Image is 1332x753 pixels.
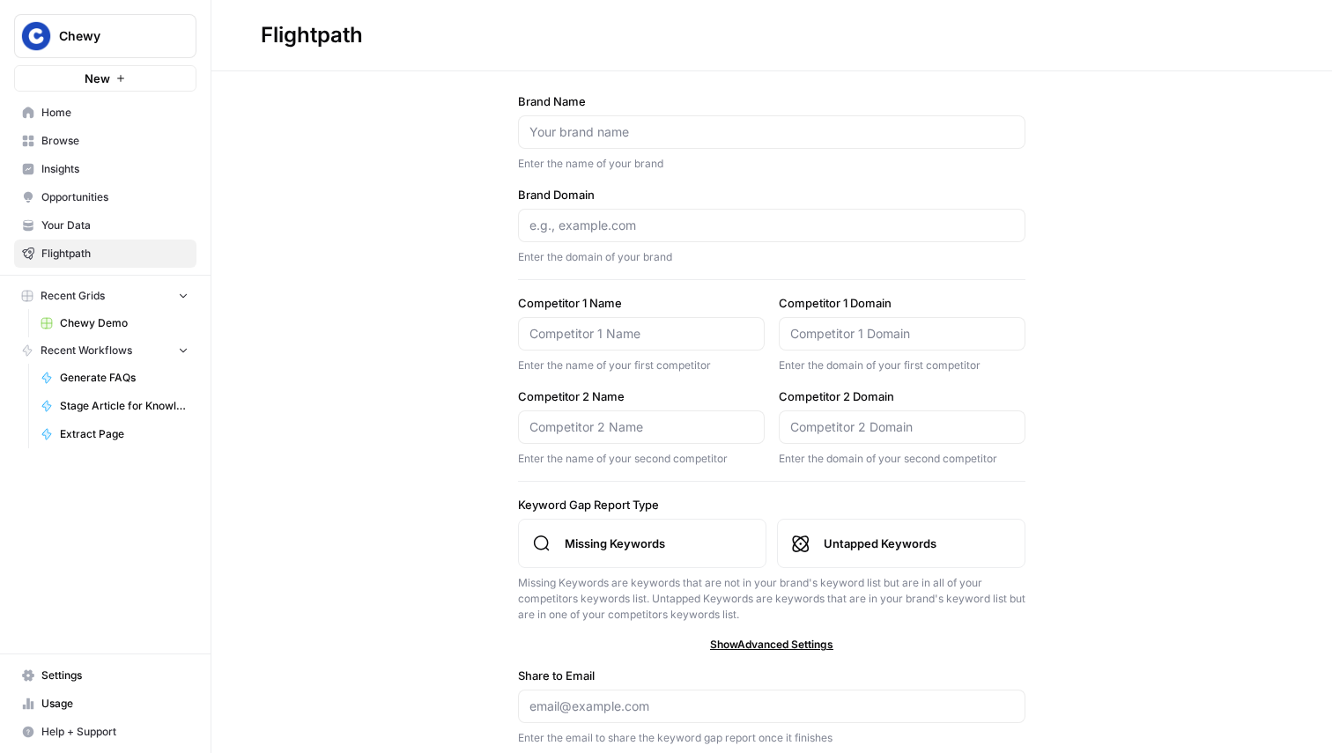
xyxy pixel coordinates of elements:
input: Your brand name [529,123,1014,141]
span: Extract Page [60,426,189,442]
span: Insights [41,161,189,177]
span: Generate FAQs [60,370,189,386]
a: Stage Article for Knowledge Base [33,392,196,420]
a: Usage [14,690,196,718]
label: Share to Email [518,667,1025,684]
a: Flightpath [14,240,196,268]
span: Browse [41,133,189,149]
input: Competitor 2 Name [529,418,753,436]
div: Missing Keywords are keywords that are not in your brand's keyword list but are in all of your co... [518,575,1025,623]
span: Untapped Keywords [824,535,1010,552]
a: Extract Page [33,420,196,448]
div: Enter the domain of your first competitor [779,358,1025,373]
a: Generate FAQs [33,364,196,392]
input: e.g., example.com [529,217,1014,234]
img: Chewy Logo [20,20,52,52]
div: Enter the name of your second competitor [518,451,765,467]
div: Enter the email to share the keyword gap report once it finishes [518,730,1025,746]
button: Recent Workflows [14,337,196,364]
div: Enter the domain of your brand [518,249,1025,265]
span: Usage [41,696,189,712]
a: Chewy Demo [33,309,196,337]
a: Settings [14,661,196,690]
label: Competitor 1 Name [518,294,765,312]
span: Missing Keywords [565,535,751,552]
span: Stage Article for Knowledge Base [60,398,189,414]
div: Enter the name of your brand [518,156,1025,172]
span: New [85,70,110,87]
a: Opportunities [14,183,196,211]
a: Insights [14,155,196,183]
button: Recent Grids [14,283,196,309]
label: Brand Domain [518,186,1025,203]
input: email@example.com [529,698,1014,715]
span: Flightpath [41,246,189,262]
label: Competitor 1 Domain [779,294,1025,312]
button: Workspace: Chewy [14,14,196,58]
span: Recent Grids [41,288,105,304]
span: Help + Support [41,724,189,740]
span: Chewy [59,27,166,45]
button: New [14,65,196,92]
a: Your Data [14,211,196,240]
span: Recent Workflows [41,343,132,358]
label: Competitor 2 Domain [779,388,1025,405]
input: Competitor 1 Domain [790,325,1014,343]
span: Chewy Demo [60,315,189,331]
div: Enter the domain of your second competitor [779,451,1025,467]
span: Settings [41,668,189,683]
label: Competitor 2 Name [518,388,765,405]
span: Your Data [41,218,189,233]
a: Home [14,99,196,127]
label: Brand Name [518,92,1025,110]
input: Competitor 1 Name [529,325,753,343]
button: Help + Support [14,718,196,746]
input: Competitor 2 Domain [790,418,1014,436]
span: Show Advanced Settings [710,637,833,653]
div: Flightpath [261,21,363,49]
label: Keyword Gap Report Type [518,496,1025,513]
span: Home [41,105,189,121]
span: Opportunities [41,189,189,205]
div: Enter the name of your first competitor [518,358,765,373]
a: Browse [14,127,196,155]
